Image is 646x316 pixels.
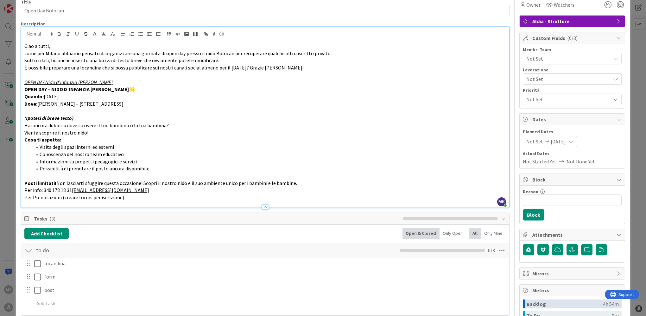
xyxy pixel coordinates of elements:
[440,228,466,239] div: Only Open
[532,270,613,277] span: Mirrors
[497,197,506,206] span: MK
[567,158,595,165] span: Not Done Yet
[24,180,56,186] strong: Posti limitati!
[40,165,149,172] span: Possibilità di prenotare il posto ancora disponibile
[532,176,613,183] span: Block
[129,86,135,92] strong: 🌟
[24,43,50,49] span: Ciao a tutti,
[24,129,88,136] span: Vieni a scoprire il nostro nido!
[21,21,46,27] span: Description
[551,138,566,145] span: [DATE]
[40,144,114,150] span: Visita degli spazi interni ed esterni
[523,88,622,92] div: Priorità
[40,151,124,157] span: Conoscenza del nostro team educativo
[523,128,622,135] span: Planned Dates
[469,228,481,239] div: All
[72,187,149,193] a: [EMAIL_ADDRESS][DOMAIN_NAME]
[554,1,574,9] span: Watchers
[44,286,505,294] p: post
[523,189,538,194] label: Reason
[44,260,505,267] p: locandina
[24,86,129,92] strong: OPEN DAY – NIDO D’INFANZIA [PERSON_NAME]
[34,245,176,256] input: Add Checklist...
[523,150,622,157] span: Actual Dates
[603,300,619,308] div: 4h 54m
[24,57,219,63] span: Sotto i dati, ho anche inserito una bozza di testo breve che ovviamente potete modificare.
[526,75,607,83] span: Not Set
[526,95,611,103] span: Not Set
[24,79,113,85] u: OPEN DAY Nido d’infanzia [PERSON_NAME]
[13,1,29,9] span: Support
[56,180,297,186] span: Non lasciarti sfuggire questa occasione! Scopri il nostro nido e il suo ambiente unico per i bamb...
[523,209,544,221] button: Block
[24,136,61,143] strong: Cosa ti aspetta:
[481,228,506,239] div: Only Mine
[532,17,613,25] span: Aldia - Strutture
[523,47,622,52] div: Membri Team
[526,138,543,145] span: Not Set
[34,215,400,222] span: Tasks
[24,115,73,121] em: (Ipotesi di breve testo)
[44,273,505,280] p: form
[24,101,37,107] strong: Dove:
[526,55,611,63] span: Not Set
[24,187,72,193] span: Per info: 340 178 18 31
[24,194,124,201] span: Per Prenotazioni (creare forms per iscrizione)
[24,122,169,128] span: Hai ancora dubbi su dove iscrivere il tuo bambino o la tua bambina?
[532,115,613,123] span: Dates
[37,101,123,107] span: [PERSON_NAME] – [STREET_ADDRESS]
[24,228,69,239] button: Add Checklist
[402,228,440,239] div: Open & Closed
[567,35,578,41] span: ( 0/3 )
[24,50,332,56] span: come per Milano abbiamo pensato di organizzare una giornata di open day presso il nido Bolocan pe...
[523,158,556,165] span: Not Started Yet
[488,247,495,254] span: 0 / 3
[523,68,622,72] div: Lavorazione
[24,93,44,100] strong: Quando:
[49,215,55,222] span: ( 3 )
[21,5,510,16] input: type card name here...
[44,93,59,100] span: [DATE]
[24,64,303,71] span: È possibile preparare una locandina che si possa pubblicare sui nostri canali social almeno per i...
[527,300,603,308] div: Backlog
[532,34,613,42] span: Custom Fields
[532,286,613,294] span: Metrics
[40,158,137,165] span: Informazioni su progetti pedagogici e servizi
[532,231,613,239] span: Attachments
[526,1,541,9] span: Owner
